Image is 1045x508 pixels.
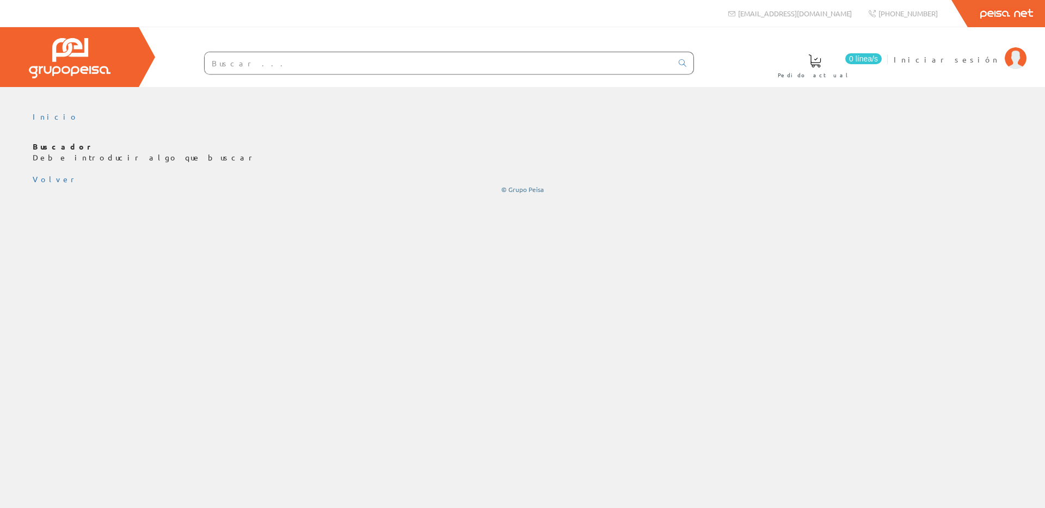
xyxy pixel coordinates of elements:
p: Debe introducir algo que buscar [33,141,1012,163]
span: [PHONE_NUMBER] [878,9,938,18]
a: Inicio [33,111,79,121]
span: [EMAIL_ADDRESS][DOMAIN_NAME] [738,9,852,18]
a: Volver [33,174,78,184]
a: Iniciar sesión [894,45,1026,55]
span: 0 línea/s [845,53,882,64]
input: Buscar ... [205,52,672,74]
span: Iniciar sesión [894,54,999,65]
span: Pedido actual [778,70,852,80]
b: Buscador [33,141,95,151]
img: Grupo Peisa [29,38,110,78]
div: © Grupo Peisa [33,185,1012,194]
